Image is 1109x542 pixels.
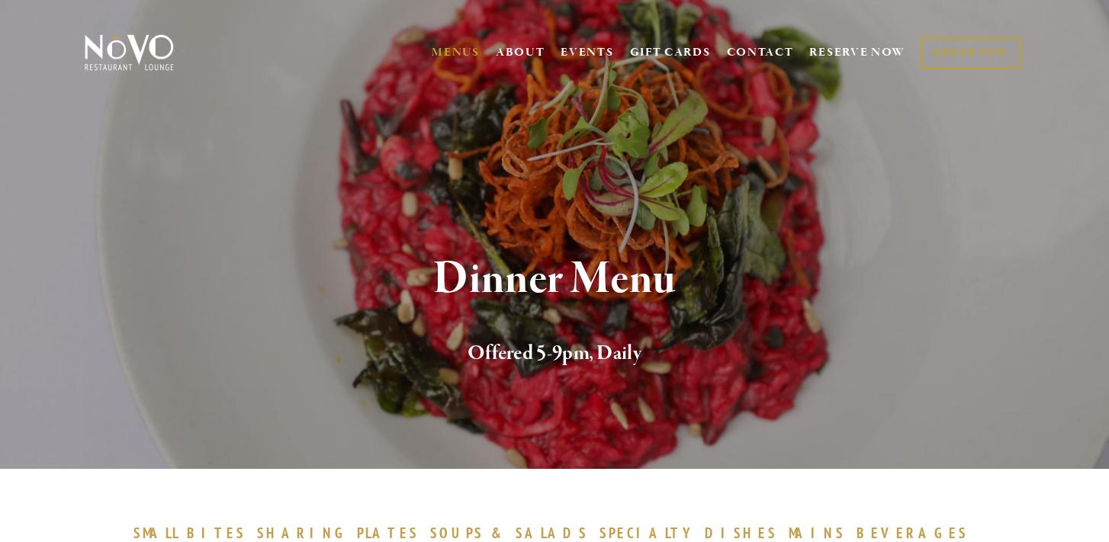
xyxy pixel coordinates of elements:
span: SOUPS [430,524,484,542]
a: ABOUT [496,45,545,60]
span: PLATES [357,524,419,542]
a: SPECIALTYDISHES [600,524,784,542]
a: ORDER NOW [921,37,1021,69]
span: DISHES [705,524,777,542]
span: SMALL [133,524,179,542]
span: BITES [187,524,246,542]
a: MAINS [789,524,853,542]
a: SOUPS&SALADS [430,524,596,542]
a: EVENTS [561,45,613,60]
a: MENUS [432,45,480,60]
span: MAINS [789,524,846,542]
a: CONTACT [727,38,794,67]
span: SALADS [516,524,589,542]
span: BEVERAGES [857,524,968,542]
img: Novo Restaurant &amp; Lounge [82,34,177,72]
h1: Dinner Menu [110,255,999,304]
a: SHARINGPLATES [257,524,426,542]
a: GIFT CARDS [630,38,711,67]
h2: Offered 5-9pm, Daily [110,338,999,370]
a: SMALLBITES [133,524,253,542]
span: & [491,524,508,542]
a: RESERVE NOW [809,38,905,67]
span: SPECIALTY [600,524,697,542]
span: SHARING [257,524,350,542]
a: BEVERAGES [857,524,976,542]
